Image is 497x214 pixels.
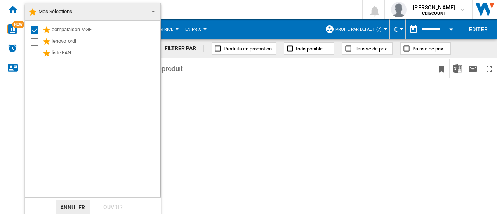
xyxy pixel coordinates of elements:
[52,26,159,35] div: comparaison MGF
[31,37,42,47] md-checkbox: Select
[38,9,72,14] span: Mes Sélections
[31,49,42,58] md-checkbox: Select
[52,37,159,47] div: lenovo_ordi
[31,26,42,35] md-checkbox: Select
[52,49,159,58] div: liste EAN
